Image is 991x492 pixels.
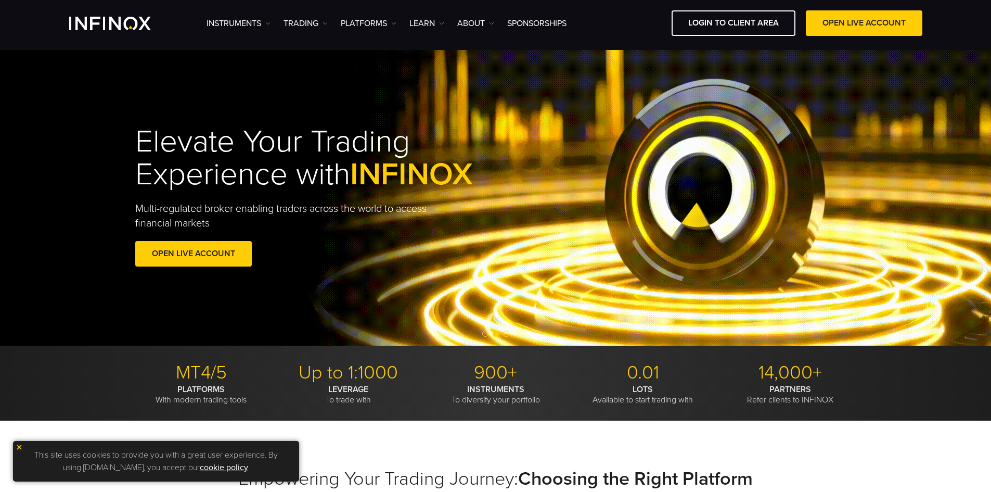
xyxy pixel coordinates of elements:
[207,17,271,30] a: Instruments
[503,331,509,337] span: Go to slide 3
[573,361,713,384] p: 0.01
[518,468,753,490] strong: Choosing the Right Platform
[135,125,521,191] h1: Elevate Your Trading Experience with
[200,462,248,473] a: cookie policy
[341,17,396,30] a: PLATFORMS
[132,468,860,490] h2: Empowering Your Trading Journey:
[279,361,418,384] p: Up to 1:1000
[350,156,473,193] span: INFINOX
[482,331,488,337] span: Go to slide 1
[328,384,368,395] strong: LEVERAGE
[132,361,271,384] p: MT4/5
[279,384,418,405] p: To trade with
[284,17,328,30] a: TRADING
[135,201,444,231] p: Multi-regulated broker enabling traders across the world to access financial markets
[720,384,860,405] p: Refer clients to INFINOX
[426,384,565,405] p: To diversify your portfolio
[493,331,499,337] span: Go to slide 2
[18,446,294,476] p: This site uses cookies to provide you with a great user experience. By using [DOMAIN_NAME], you a...
[16,444,23,451] img: yellow close icon
[426,361,565,384] p: 900+
[672,10,795,36] a: LOGIN TO CLIENT AREA
[720,361,860,384] p: 14,000+
[135,241,252,267] a: OPEN LIVE ACCOUNT
[633,384,653,395] strong: LOTS
[132,384,271,405] p: With modern trading tools
[177,384,225,395] strong: PLATFORMS
[457,17,494,30] a: ABOUT
[69,17,175,30] a: INFINOX Logo
[573,384,713,405] p: Available to start trading with
[507,17,567,30] a: SPONSORSHIPS
[467,384,524,395] strong: INSTRUMENTS
[409,17,444,30] a: Learn
[806,10,922,36] a: OPEN LIVE ACCOUNT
